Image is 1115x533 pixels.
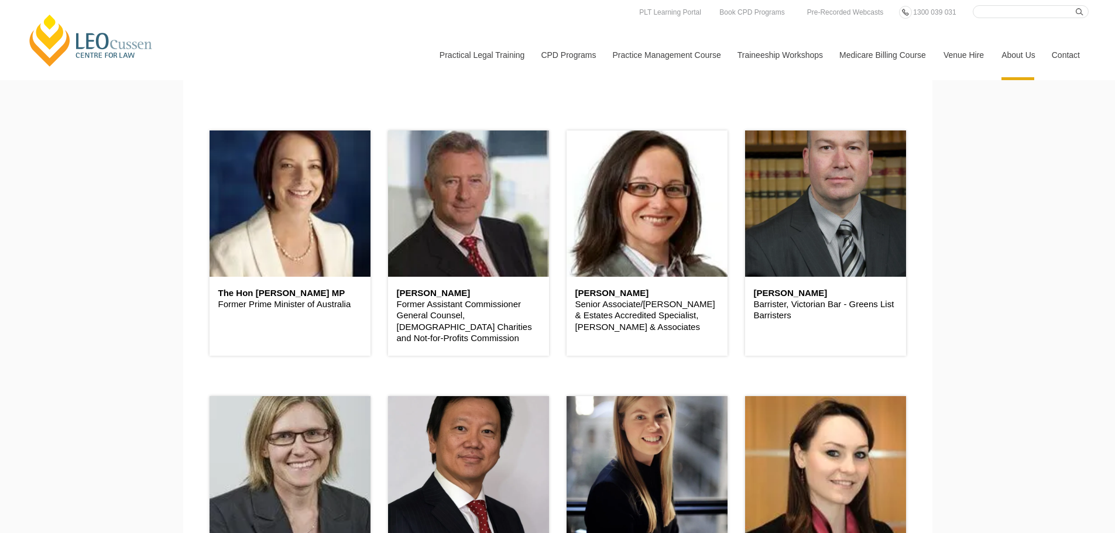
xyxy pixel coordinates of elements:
h6: [PERSON_NAME] [575,288,719,298]
a: Contact [1043,30,1089,80]
a: PLT Learning Portal [636,6,704,19]
a: About Us [993,30,1043,80]
a: Traineeship Workshops [729,30,831,80]
a: 1300 039 031 [910,6,959,19]
a: Practice Management Course [604,30,729,80]
a: Pre-Recorded Webcasts [804,6,887,19]
p: Former Prime Minister of Australia [218,298,362,310]
h6: [PERSON_NAME] [397,288,540,298]
a: Medicare Billing Course [831,30,935,80]
p: Former Assistant Commissioner General Counsel, [DEMOGRAPHIC_DATA] Charities and Not-for-Profits C... [397,298,540,344]
a: Venue Hire [935,30,993,80]
p: Senior Associate/[PERSON_NAME] & Estates Accredited Specialist, [PERSON_NAME] & Associates [575,298,719,333]
p: Barrister, Victorian Bar - Greens List Barristers [754,298,897,321]
a: Practical Legal Training [431,30,533,80]
a: [PERSON_NAME] Centre for Law [26,13,156,68]
a: Book CPD Programs [716,6,787,19]
span: 1300 039 031 [913,8,956,16]
a: CPD Programs [532,30,603,80]
h6: The Hon [PERSON_NAME] MP [218,288,362,298]
h6: [PERSON_NAME] [754,288,897,298]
